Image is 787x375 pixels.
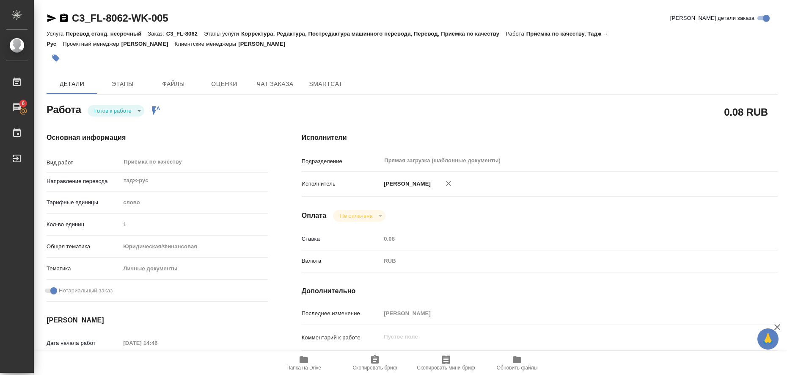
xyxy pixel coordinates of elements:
[47,101,81,117] h2: Работа
[166,31,204,37] p: C3_FL-8062
[66,31,148,37] p: Перевод станд. несрочный
[302,211,327,221] h4: Оплата
[439,174,458,193] button: Удалить исполнителя
[302,235,381,243] p: Ставка
[47,315,268,325] h4: [PERSON_NAME]
[47,264,120,273] p: Тематика
[204,31,241,37] p: Этапы услуги
[120,239,267,254] div: Юридическая/Финансовая
[2,97,32,118] a: 6
[302,157,381,166] p: Подразделение
[63,41,121,47] p: Проектный менеджер
[339,351,410,375] button: Скопировать бриф
[761,330,775,348] span: 🙏
[47,31,66,37] p: Услуга
[52,79,92,89] span: Детали
[302,133,778,143] h4: Исполнители
[302,286,778,296] h4: Дополнительно
[381,180,431,188] p: [PERSON_NAME]
[120,218,267,231] input: Пустое поле
[72,12,168,24] a: C3_FL-8062-WK-005
[102,79,143,89] span: Этапы
[47,220,120,229] p: Кол-во единиц
[255,79,295,89] span: Чат заказа
[302,309,381,318] p: Последнее изменение
[153,79,194,89] span: Файлы
[381,254,738,268] div: RUB
[757,328,779,350] button: 🙏
[120,195,267,210] div: слово
[238,41,292,47] p: [PERSON_NAME]
[47,242,120,251] p: Общая тематика
[305,79,346,89] span: SmartCat
[148,31,166,37] p: Заказ:
[268,351,339,375] button: Папка на Drive
[482,351,553,375] button: Обновить файлы
[381,307,738,319] input: Пустое поле
[88,105,144,117] div: Готов к работе
[47,49,65,67] button: Добавить тэг
[333,210,385,222] div: Готов к работе
[59,286,113,295] span: Нотариальный заказ
[47,13,57,23] button: Скопировать ссылку для ЯМессенджера
[302,180,381,188] p: Исполнитель
[352,365,397,371] span: Скопировать бриф
[381,233,738,245] input: Пустое поле
[47,198,120,207] p: Тарифные единицы
[670,14,754,22] span: [PERSON_NAME] детали заказа
[121,41,175,47] p: [PERSON_NAME]
[497,365,538,371] span: Обновить файлы
[47,339,120,347] p: Дата начала работ
[286,365,321,371] span: Папка на Drive
[410,351,482,375] button: Скопировать мини-бриф
[417,365,475,371] span: Скопировать мини-бриф
[17,99,30,108] span: 6
[175,41,239,47] p: Клиентские менеджеры
[120,261,267,276] div: Личные документы
[47,133,268,143] h4: Основная информация
[724,105,768,119] h2: 0.08 RUB
[302,333,381,342] p: Комментарий к работе
[241,31,506,37] p: Корректура, Редактура, Постредактура машинного перевода, Перевод, Приёмка по качеству
[47,177,120,186] p: Направление перевода
[337,212,375,219] button: Не оплачена
[120,337,194,349] input: Пустое поле
[92,107,134,114] button: Готов к работе
[204,79,245,89] span: Оценки
[47,158,120,167] p: Вид работ
[59,13,69,23] button: Скопировать ссылку
[506,31,526,37] p: Работа
[302,257,381,265] p: Валюта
